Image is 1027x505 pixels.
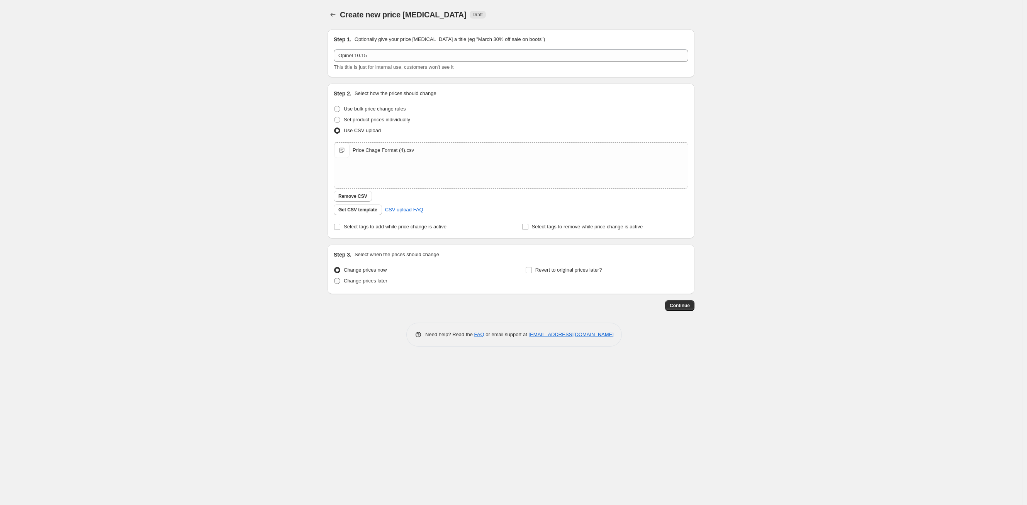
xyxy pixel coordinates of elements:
[334,36,351,43] h2: Step 1.
[670,303,690,309] span: Continue
[344,224,446,230] span: Select tags to add while price change is active
[355,90,436,97] p: Select how the prices should change
[355,36,545,43] p: Optionally give your price [MEDICAL_DATA] a title (eg "March 30% off sale on boots")
[344,267,387,273] span: Change prices now
[340,10,467,19] span: Create new price [MEDICAL_DATA]
[334,90,351,97] h2: Step 2.
[334,49,688,62] input: 30% off holiday sale
[473,12,483,18] span: Draft
[425,332,474,337] span: Need help? Read the
[353,146,414,154] div: Price Chage Format (4).csv
[334,204,382,215] button: Get CSV template
[334,191,372,202] button: Remove CSV
[328,9,338,20] button: Price change jobs
[355,251,439,258] p: Select when the prices should change
[344,128,381,133] span: Use CSV upload
[338,207,377,213] span: Get CSV template
[334,64,453,70] span: This title is just for internal use, customers won't see it
[334,251,351,258] h2: Step 3.
[535,267,602,273] span: Revert to original prices later?
[665,300,694,311] button: Continue
[344,106,406,112] span: Use bulk price change rules
[380,204,428,216] a: CSV upload FAQ
[385,206,423,214] span: CSV upload FAQ
[529,332,614,337] a: [EMAIL_ADDRESS][DOMAIN_NAME]
[344,117,410,122] span: Set product prices individually
[344,278,387,284] span: Change prices later
[338,193,367,199] span: Remove CSV
[484,332,529,337] span: or email support at
[532,224,643,230] span: Select tags to remove while price change is active
[474,332,484,337] a: FAQ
